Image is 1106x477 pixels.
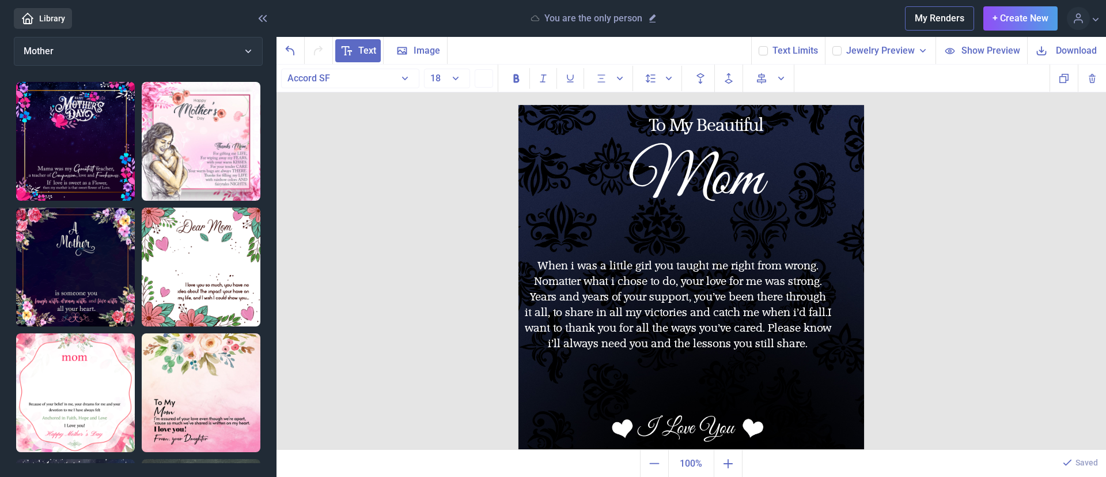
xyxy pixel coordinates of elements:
div: Years and years of your support, you’ve been there through [516,290,840,305]
button: Show Preview [935,37,1027,64]
button: Delete [1078,65,1106,92]
button: Backwards [687,65,715,92]
div: I Love You [605,418,766,442]
button: Zoom in [714,450,743,477]
div: want to thank you for all the ways you’ve cared. Please know [516,321,840,336]
span: Jewelry Preview [846,44,915,58]
div: it all, to share in all my victories and catch me when i’d fall.I [516,305,840,321]
span: Mother [24,46,54,57]
span: 18 [430,73,441,84]
div: i’ll always need you and the lessons you still share. [516,336,840,352]
img: Thanks mom, for gifting me life [142,82,260,201]
button: Copy [1050,65,1078,92]
div: Mom [558,149,834,196]
span: 100% [671,452,711,475]
img: Message Card Mother day [16,333,135,452]
button: Text Limits [772,44,818,58]
button: Spacing [638,66,682,91]
span: Image [414,44,440,58]
button: Actual size [668,450,714,477]
img: Mama was my greatest teacher [16,82,135,201]
button: Text [333,37,384,64]
button: Jewelry Preview [846,44,929,58]
button: My Renders [905,6,974,31]
span: Text [358,44,376,58]
button: Accord SF [281,69,419,88]
button: Forwards [715,65,743,92]
button: Underline [557,68,584,89]
span: Accord SF [287,73,330,84]
button: Bold [503,68,530,89]
button: Image [384,37,448,64]
button: Mother [14,37,263,66]
button: Zoom out [640,450,668,477]
img: Mother is someone you laugh with [16,208,135,326]
div: When i was a little girl you taught me right from wrong. No [516,258,840,355]
button: Redo [305,37,333,64]
span: Download [1056,44,1097,57]
p: Saved [1075,457,1098,468]
img: b017.jpg [518,105,864,451]
button: Alignment [589,66,633,91]
img: Mom - I'm assured of your love [142,333,260,452]
button: Align to page [748,65,794,92]
p: You are the only person [544,13,642,24]
a: Library [14,8,72,29]
img: Dear Mom I love you so much [142,208,260,326]
button: Download [1027,37,1106,64]
button: Undo [276,37,305,64]
button: Italic [530,68,557,89]
div: To My Beautiful [568,118,844,135]
button: 18 [424,69,470,88]
span: Show Preview [961,44,1020,57]
button: + Create New [983,6,1058,31]
span: matter what i chose to do, your love for me was strong. [548,275,822,288]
